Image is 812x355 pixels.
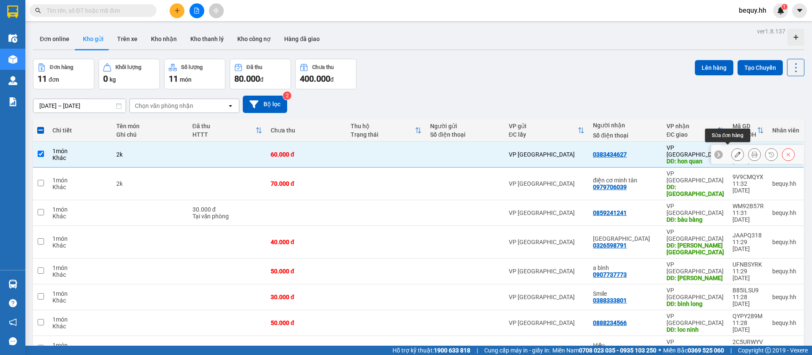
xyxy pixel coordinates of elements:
[52,297,108,304] div: Khác
[509,239,584,245] div: VP [GEOGRAPHIC_DATA]
[579,347,656,354] strong: 0708 023 035 - 0935 103 250
[8,97,17,106] img: solution-icon
[33,59,94,89] button: Đơn hàng11đơn
[732,180,764,194] div: 11:32 [DATE]
[52,316,108,323] div: 1 món
[9,337,17,345] span: message
[732,338,764,345] div: 2C5URWYV
[312,64,334,70] div: Chưa thu
[300,74,330,84] span: 400.000
[192,123,255,129] div: Đã thu
[777,7,785,14] img: icon-new-feature
[52,177,108,184] div: 1 món
[772,319,799,326] div: bequy.hh
[234,74,260,84] span: 80.000
[732,313,764,319] div: QYPY289M
[772,268,799,275] div: bequy.hh
[509,180,584,187] div: VP [GEOGRAPHIC_DATA]
[732,239,764,252] div: 11:29 [DATE]
[230,29,277,49] button: Kho công nợ
[732,5,773,16] span: bequy.hh
[116,151,184,158] div: 2k
[52,148,108,154] div: 1 món
[9,299,17,307] span: question-circle
[509,123,578,129] div: VP gửi
[509,294,584,300] div: VP [GEOGRAPHIC_DATA]
[174,8,180,14] span: plus
[593,235,658,242] div: Hải Ninh
[667,287,724,300] div: VP [GEOGRAPHIC_DATA]
[277,29,326,49] button: Hàng đã giao
[667,261,724,275] div: VP [GEOGRAPHIC_DATA]
[52,271,108,278] div: Khác
[593,242,627,249] div: 0326598791
[52,323,108,330] div: Khác
[330,76,334,83] span: đ
[667,216,724,223] div: DĐ: bàu bàng
[732,319,764,333] div: 11:28 [DATE]
[227,102,234,109] svg: open
[505,119,589,142] th: Toggle SortBy
[52,242,108,249] div: Khác
[732,144,764,151] div: B7TIXFYB
[110,29,144,49] button: Trên xe
[593,271,627,278] div: 0907737773
[667,228,724,242] div: VP [GEOGRAPHIC_DATA]
[144,29,184,49] button: Kho nhận
[593,342,658,349] div: Hiếu
[772,127,799,134] div: Nhân viên
[705,129,750,142] div: Sửa đơn hàng
[164,59,225,89] button: Số lượng11món
[351,123,415,129] div: Thu hộ
[188,119,266,142] th: Toggle SortBy
[509,319,584,326] div: VP [GEOGRAPHIC_DATA]
[47,6,146,15] input: Tìm tên, số ĐT hoặc mã đơn
[509,151,584,158] div: VP [GEOGRAPHIC_DATA]
[295,59,357,89] button: Chưa thu400.000đ
[667,300,724,307] div: DĐ: bình long
[271,239,342,245] div: 40.000 đ
[184,29,230,49] button: Kho thanh lý
[667,184,724,197] div: DĐ: Lộc hưng
[667,338,724,352] div: VP [GEOGRAPHIC_DATA]
[52,290,108,297] div: 1 món
[194,8,200,14] span: file-add
[593,132,658,139] div: Số điện thoại
[8,34,17,43] img: warehouse-icon
[271,268,342,275] div: 50.000 đ
[552,346,656,355] span: Miền Nam
[430,123,500,129] div: Người gửi
[509,131,578,138] div: ĐC lấy
[732,261,764,268] div: UFNBSYRK
[392,346,470,355] span: Hỗ trợ kỹ thuật:
[593,122,658,129] div: Người nhận
[732,287,764,294] div: B85ILSU9
[35,8,41,14] span: search
[50,64,73,70] div: Đơn hàng
[271,180,342,187] div: 70.000 đ
[667,275,724,281] div: DĐ: minh hung chon thành
[732,294,764,307] div: 11:28 [DATE]
[230,59,291,89] button: Đã thu80.000đ
[271,151,342,158] div: 60.000 đ
[765,347,771,353] span: copyright
[7,6,18,18] img: logo-vxr
[732,123,757,129] div: Mã GD
[192,131,255,138] div: HTTT
[509,209,584,216] div: VP [GEOGRAPHIC_DATA]
[170,3,184,18] button: plus
[667,158,724,165] div: DĐ: hon quan
[52,154,108,161] div: Khác
[757,27,785,36] div: ver 1.8.137
[792,3,807,18] button: caret-down
[247,64,262,70] div: Đã thu
[593,264,658,271] div: a bình
[52,184,108,190] div: Khác
[730,346,732,355] span: |
[103,74,108,84] span: 0
[593,184,627,190] div: 0979706039
[9,318,17,326] span: notification
[434,347,470,354] strong: 1900 633 818
[38,74,47,84] span: 11
[732,232,764,239] div: JAAPQ318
